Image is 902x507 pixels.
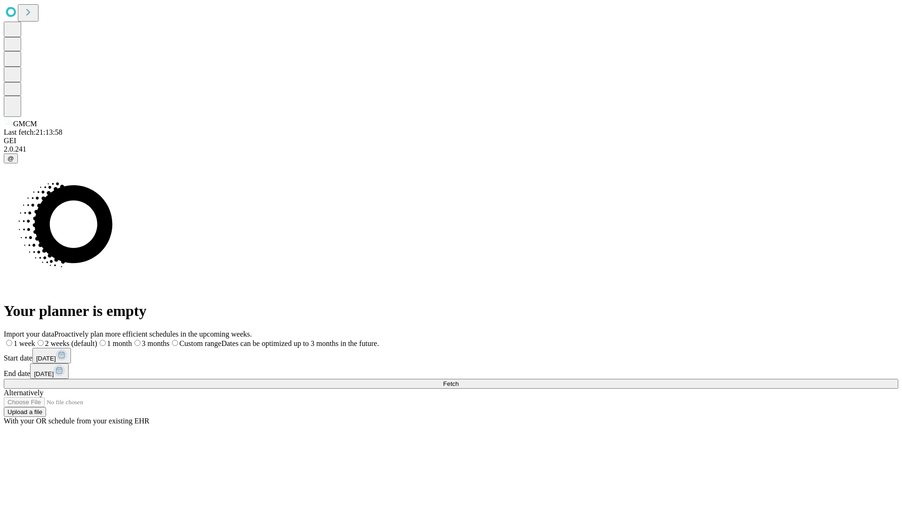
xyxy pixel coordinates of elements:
[4,407,46,417] button: Upload a file
[100,340,106,346] input: 1 month
[4,417,149,425] span: With your OR schedule from your existing EHR
[54,330,252,338] span: Proactively plan more efficient schedules in the upcoming weeks.
[4,389,43,397] span: Alternatively
[36,355,56,362] span: [DATE]
[8,155,14,162] span: @
[4,137,898,145] div: GEI
[38,340,44,346] input: 2 weeks (default)
[4,128,62,136] span: Last fetch: 21:13:58
[172,340,178,346] input: Custom rangeDates can be optimized up to 3 months in the future.
[179,339,221,347] span: Custom range
[4,363,898,379] div: End date
[6,340,12,346] input: 1 week
[4,330,54,338] span: Import your data
[4,145,898,154] div: 2.0.241
[4,348,898,363] div: Start date
[221,339,379,347] span: Dates can be optimized up to 3 months in the future.
[32,348,71,363] button: [DATE]
[14,339,35,347] span: 1 week
[4,154,18,163] button: @
[4,379,898,389] button: Fetch
[13,120,37,128] span: GMCM
[443,380,459,387] span: Fetch
[134,340,140,346] input: 3 months
[34,370,54,377] span: [DATE]
[142,339,170,347] span: 3 months
[45,339,97,347] span: 2 weeks (default)
[107,339,132,347] span: 1 month
[30,363,69,379] button: [DATE]
[4,302,898,320] h1: Your planner is empty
